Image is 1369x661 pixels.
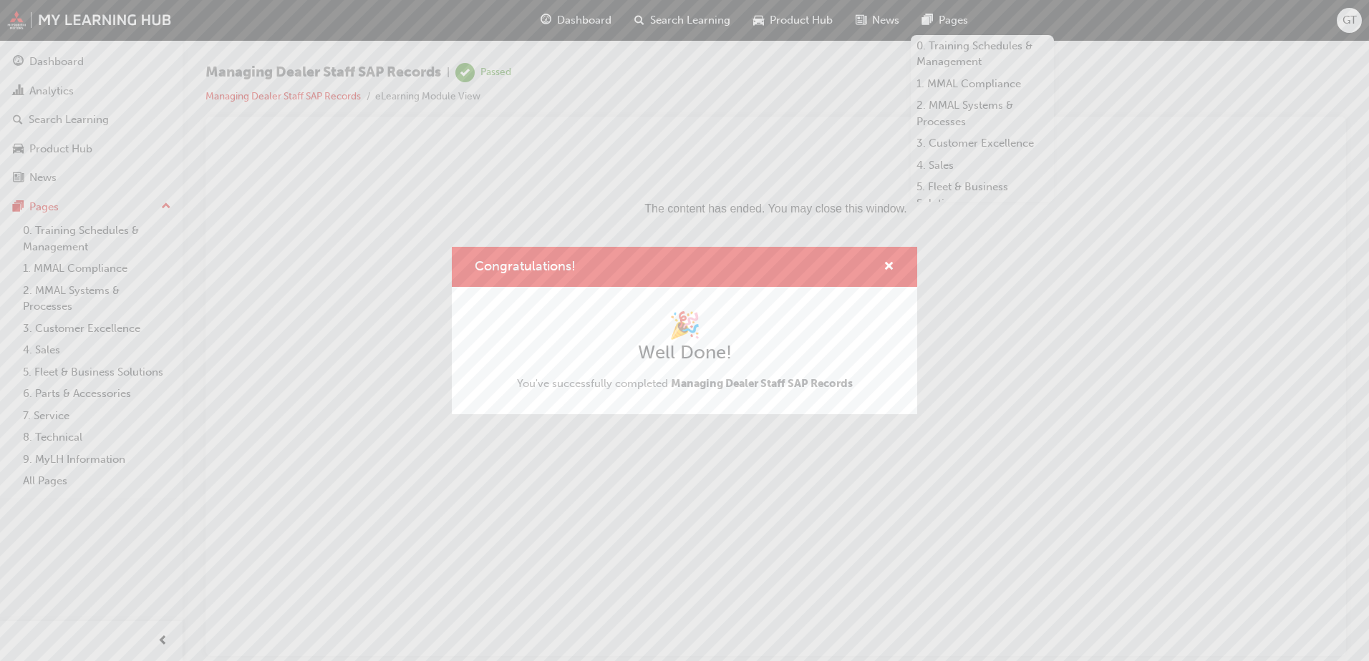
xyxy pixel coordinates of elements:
[475,258,576,274] span: Congratulations!
[884,258,894,276] button: cross-icon
[6,11,1112,76] p: The content has ended. You may close this window.
[517,310,853,341] h1: 🎉
[517,341,853,364] h2: Well Done!
[517,376,853,392] span: You've successfully completed
[884,261,894,274] span: cross-icon
[452,247,917,414] div: Congratulations!
[671,377,853,390] span: Managing Dealer Staff SAP Records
